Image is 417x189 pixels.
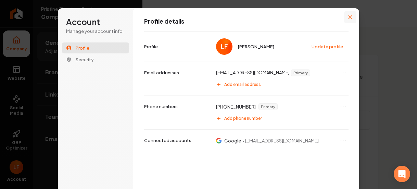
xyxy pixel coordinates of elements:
button: Add phone number [213,113,349,124]
h1: Profile details [144,17,349,26]
span: Primary [259,104,277,110]
img: Google [216,138,222,144]
span: Add email address [224,82,261,87]
button: Add email address [213,79,349,90]
span: • [EMAIL_ADDRESS][DOMAIN_NAME] [242,138,319,144]
button: Open menu [339,137,347,145]
p: Google [224,138,241,144]
button: Update profile [308,41,347,52]
p: [EMAIL_ADDRESS][DOMAIN_NAME] [216,70,290,76]
p: Manage your account info. [66,28,125,34]
button: Close modal [344,11,356,23]
span: Add phone number [224,116,262,121]
span: Profile [76,45,89,51]
span: [PERSON_NAME] [238,43,274,50]
p: [PHONE_NUMBER] [216,104,256,110]
div: Open Intercom Messenger [394,166,410,182]
span: Security [76,56,94,63]
span: Primary [291,70,310,76]
p: Phone numbers [144,103,178,110]
p: Connected accounts [144,137,191,143]
p: Email addresses [144,70,179,76]
button: Open menu [339,69,347,77]
p: Profile [144,43,158,50]
h1: Account [66,16,125,27]
button: Profile [62,42,129,53]
button: Open menu [339,103,347,111]
button: Security [62,54,129,65]
img: Letisha Franco [216,38,232,55]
